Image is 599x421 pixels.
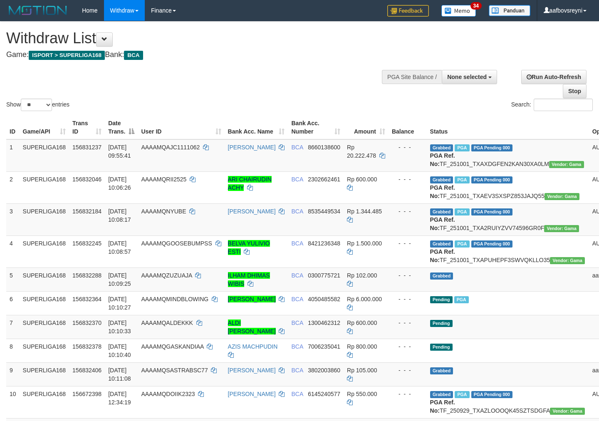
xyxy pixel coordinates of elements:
span: 156831237 [72,144,101,151]
td: 9 [6,362,20,386]
span: Rp 20.222.478 [347,144,376,159]
span: Vendor URL: https://trx31.1velocity.biz [545,193,579,200]
span: Copy 4050485582 to clipboard [308,296,340,302]
th: Bank Acc. Name: activate to sort column ascending [225,116,288,139]
a: [PERSON_NAME] [228,144,276,151]
div: - - - [392,366,423,374]
th: Amount: activate to sort column ascending [344,116,389,139]
img: MOTION_logo.png [6,4,69,17]
span: Marked by aafsoycanthlai [455,240,469,248]
span: [DATE] 10:08:17 [108,208,131,223]
span: BCA [291,319,303,326]
span: PGA Pending [471,391,513,398]
a: [PERSON_NAME] [228,391,276,397]
span: AAAAMQAJC1111062 [141,144,200,151]
td: SUPERLIGA168 [20,203,69,235]
div: - - - [392,175,423,183]
th: ID [6,116,20,139]
th: Bank Acc. Number: activate to sort column ascending [288,116,344,139]
span: AAAAMQSASTRABSC77 [141,367,208,374]
span: AAAAMQDOIIK2323 [141,391,195,397]
span: AAAAMQGOOSEBUMPSS [141,240,212,247]
th: Balance [389,116,427,139]
td: 10 [6,386,20,418]
span: Copy 1300462312 to clipboard [308,319,340,326]
span: Copy 8660138600 to clipboard [308,144,340,151]
span: 156832370 [72,319,101,326]
b: PGA Ref. No: [430,184,455,199]
span: Rp 1.344.485 [347,208,382,215]
span: Rp 1.500.000 [347,240,382,247]
span: AAAAMQGASKANDIAA [141,343,203,350]
div: - - - [392,239,423,248]
span: Marked by aafsoycanthlai [455,176,469,183]
td: TF_251001_TXAXDGFEN2KAN30XA0LM [427,139,589,172]
label: Search: [511,99,593,111]
a: ALDI [PERSON_NAME] [228,319,276,334]
td: SUPERLIGA168 [20,386,69,418]
span: Vendor URL: https://trx31.1velocity.biz [544,225,579,232]
span: 156832378 [72,343,101,350]
a: AZIS MACHPUDIN [228,343,278,350]
span: AAAAMQZUZUAJA [141,272,192,279]
span: [DATE] 10:11:08 [108,367,131,382]
b: PGA Ref. No: [430,399,455,414]
th: Trans ID: activate to sort column ascending [69,116,105,139]
label: Show entries [6,99,69,111]
a: [PERSON_NAME] [228,296,276,302]
span: Grabbed [430,391,453,398]
span: BCA [291,240,303,247]
td: 5 [6,267,20,291]
span: BCA [124,51,143,60]
span: Vendor URL: https://trx31.1velocity.biz [550,408,585,415]
span: 156832364 [72,296,101,302]
span: ISPORT > SUPERLIGA168 [29,51,105,60]
span: 34 [470,2,482,10]
span: None selected [447,74,487,80]
span: [DATE] 10:09:25 [108,272,131,287]
td: 3 [6,203,20,235]
td: 4 [6,235,20,267]
span: Copy 3802003860 to clipboard [308,367,340,374]
div: - - - [392,342,423,351]
span: Vendor URL: https://trx31.1velocity.biz [550,257,585,264]
span: Rp 800.000 [347,343,377,350]
span: 156672398 [72,391,101,397]
div: - - - [392,319,423,327]
div: - - - [392,271,423,280]
span: AAAAMQNYUBE [141,208,186,215]
span: Rp 550.000 [347,391,377,397]
span: PGA Pending [471,208,513,215]
span: [DATE] 12:34:19 [108,391,131,406]
b: PGA Ref. No: [430,216,455,231]
a: ILHAM DHIMAS WIBIS [228,272,270,287]
span: BCA [291,296,303,302]
a: [PERSON_NAME] [228,367,276,374]
td: SUPERLIGA168 [20,315,69,339]
span: Rp 600.000 [347,176,377,183]
span: [DATE] 10:06:26 [108,176,131,191]
span: 156832406 [72,367,101,374]
td: SUPERLIGA168 [20,362,69,386]
td: 1 [6,139,20,172]
span: BCA [291,343,303,350]
td: 2 [6,171,20,203]
span: AAAAMQALDEKKK [141,319,193,326]
td: SUPERLIGA168 [20,339,69,362]
td: 7 [6,315,20,339]
td: 8 [6,339,20,362]
td: TF_251001_TXAPUHEPF3SWVQKLLO35 [427,235,589,267]
span: Grabbed [430,367,453,374]
td: TF_250929_TXAZLOOOQK45SZTSDGFA [427,386,589,418]
img: panduan.png [489,5,530,16]
span: Grabbed [430,240,453,248]
div: - - - [392,207,423,215]
span: 156832046 [72,176,101,183]
span: Copy 8535449534 to clipboard [308,208,340,215]
span: PGA Pending [471,144,513,151]
a: Run Auto-Refresh [521,70,587,84]
span: Grabbed [430,208,453,215]
img: Button%20Memo.svg [441,5,476,17]
span: BCA [291,144,303,151]
span: 156832245 [72,240,101,247]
